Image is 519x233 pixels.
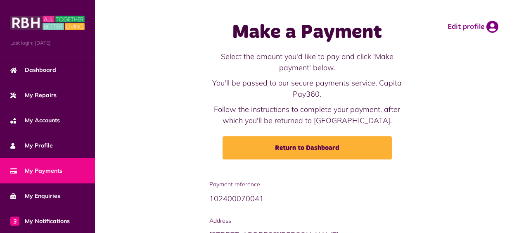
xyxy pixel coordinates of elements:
[10,166,62,175] span: My Payments
[209,104,405,126] p: Follow the instructions to complete your payment, after which you'll be returned to [GEOGRAPHIC_D...
[10,216,19,226] span: 3
[10,217,70,226] span: My Notifications
[209,180,405,189] span: Payment reference
[10,192,60,200] span: My Enquiries
[223,136,392,159] a: Return to Dashboard
[10,14,85,31] img: MyRBH
[209,216,405,225] span: Address
[10,116,60,125] span: My Accounts
[448,21,498,33] a: Edit profile
[209,21,405,45] h1: Make a Payment
[209,194,264,203] span: 102400070041
[209,77,405,100] p: You'll be passed to our secure payments service, Capita Pay360.
[209,51,405,73] p: Select the amount you'd like to pay and click 'Make payment' below.
[10,141,53,150] span: My Profile
[10,91,57,100] span: My Repairs
[10,39,85,47] span: Last login: [DATE]
[10,66,56,74] span: Dashboard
